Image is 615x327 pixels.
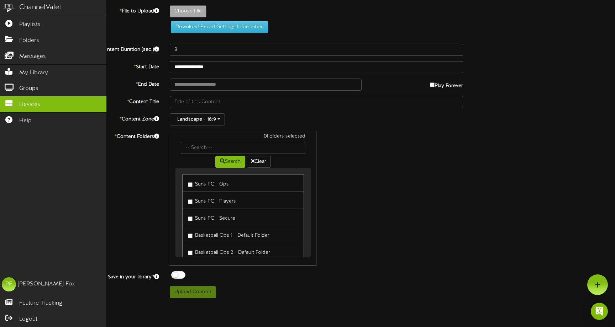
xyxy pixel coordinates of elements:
[181,142,305,154] input: -- Search --
[19,101,40,109] span: Devices
[175,133,311,142] div: 0 Folders selected
[247,156,271,168] button: Clear
[171,21,268,33] button: Download Export Settings Information
[170,113,225,125] button: Landscape - 16:9
[188,251,193,255] input: Basketball Ops 2 - Default Folder
[167,24,268,30] a: Download Export Settings Information
[19,53,46,61] span: Messages
[591,303,608,320] div: Open Intercom Messenger
[19,85,38,93] span: Groups
[188,234,193,238] input: Basketball Ops 1 - Default Folder
[188,230,269,239] label: Basketball Ops 1 - Default Folder
[430,82,435,87] input: Play Forever
[430,79,463,90] label: Play Forever
[2,277,16,291] div: PF
[170,96,463,108] input: Title of this Content
[19,69,48,77] span: My Library
[19,299,62,307] span: Feature Tracking
[188,216,193,221] input: Suns PC - Secure
[19,2,62,13] div: ChannelValet
[19,315,37,323] span: Logout
[19,21,41,29] span: Playlists
[215,156,245,168] button: Search
[188,213,235,222] label: Suns PC - Secure
[188,182,193,187] input: Suns PC - Ops
[188,199,193,204] input: Suns PC - Players
[170,286,216,298] button: Upload Content
[19,117,32,125] span: Help
[188,247,270,256] label: Basketball Ops 2 - Default Folder
[188,195,236,205] label: Suns PC - Players
[18,280,75,288] div: [PERSON_NAME] Fox
[19,37,39,45] span: Folders
[188,178,229,188] label: Suns PC - Ops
